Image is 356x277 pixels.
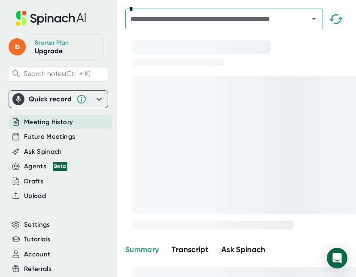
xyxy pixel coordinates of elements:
button: Ask Spinach [221,244,265,256]
button: Tutorials [24,234,50,244]
button: Upload [24,191,46,201]
button: Transcript [172,244,208,256]
button: Account [24,250,50,259]
span: b [9,38,26,55]
button: Meeting History [24,117,73,127]
span: Transcript [172,245,208,254]
a: Upgrade [35,47,63,55]
button: Summary [125,244,159,256]
button: Ask Spinach [24,147,62,157]
div: Open Intercom Messenger [327,248,347,268]
button: Referrals [24,264,51,274]
button: Future Meetings [24,132,75,142]
button: Open [308,13,320,25]
button: Agents Beta [24,161,67,171]
span: Ask Spinach [221,245,265,254]
button: Settings [24,220,50,230]
div: Agents [24,161,67,171]
button: Drafts [24,177,43,186]
div: Quick record [12,91,104,108]
div: Quick record [29,95,72,103]
div: Starter Plan [35,39,69,47]
div: Beta [53,162,67,171]
span: Search notes (Ctrl + K) [24,70,91,78]
span: Summary [125,245,159,254]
